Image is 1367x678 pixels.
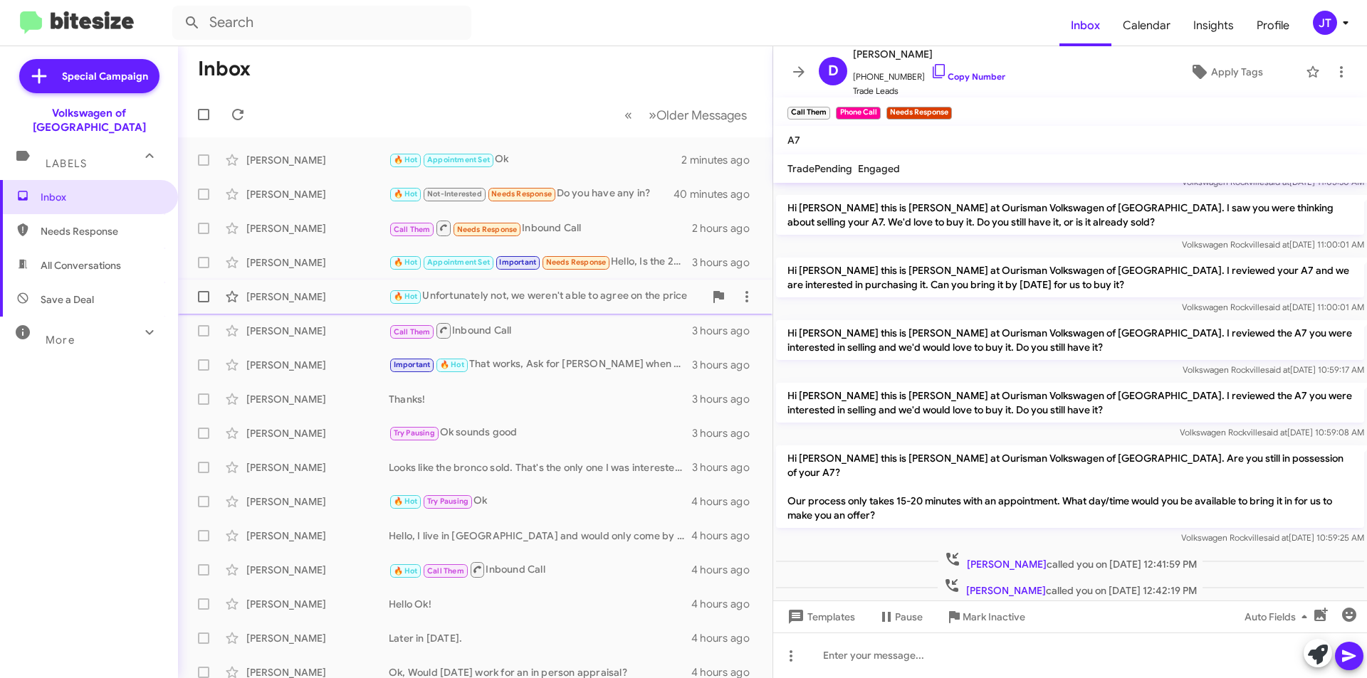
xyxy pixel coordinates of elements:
div: 4 hours ago [691,529,761,543]
span: Needs Response [41,224,162,238]
span: Volkswagen Rockville [DATE] 11:00:01 AM [1182,302,1364,312]
small: Needs Response [886,107,952,120]
span: 🔥 Hot [394,497,418,506]
small: Phone Call [836,107,880,120]
div: 2 minutes ago [681,153,761,167]
div: [PERSON_NAME] [246,460,389,475]
span: Important [394,360,431,369]
div: Ok sounds good [389,425,692,441]
a: Insights [1182,5,1245,46]
input: Search [172,6,471,40]
div: 3 hours ago [692,392,761,406]
button: Auto Fields [1233,604,1324,630]
div: [PERSON_NAME] [246,187,389,201]
div: 4 hours ago [691,494,761,509]
span: Try Pausing [394,428,435,438]
button: JT [1301,11,1351,35]
span: Apply Tags [1211,59,1263,85]
span: [PERSON_NAME] [967,558,1047,571]
a: Copy Number [931,71,1005,82]
div: Unfortunately not, we weren't able to agree on the price [389,288,704,304]
div: 3 hours ago [692,358,761,372]
span: Trade Leads [853,84,1005,98]
span: Appointment Set [427,258,490,267]
span: Mark Inactive [963,604,1025,630]
button: Mark Inactive [934,604,1037,630]
span: Not-Interested [427,189,482,198]
span: Engaged [858,162,900,175]
span: [PERSON_NAME] [966,584,1046,597]
p: Hi [PERSON_NAME] this is [PERSON_NAME] at Ourisman Volkswagen of [GEOGRAPHIC_DATA]. I reviewed yo... [776,258,1364,297]
span: Appointment Set [427,155,490,164]
div: [PERSON_NAME] [246,324,389,338]
span: Auto Fields [1245,604,1313,630]
span: Needs Response [457,225,518,234]
div: Ok [389,152,681,168]
div: [PERSON_NAME] [246,597,389,611]
div: Inbound Call [389,561,691,578]
small: Call Them [787,107,830,120]
span: said at [1265,364,1290,375]
span: 🔥 Hot [394,258,418,267]
a: Inbox [1059,5,1111,46]
div: 3 hours ago [692,426,761,440]
span: said at [1264,239,1289,250]
span: Volkswagen Rockville [DATE] 11:00:01 AM [1182,239,1364,250]
h1: Inbox [198,58,251,80]
p: Hi [PERSON_NAME] this is [PERSON_NAME] at Ourisman Volkswagen of [GEOGRAPHIC_DATA]. I reviewed th... [776,320,1364,360]
button: Apply Tags [1153,59,1299,85]
div: Hello, I live in [GEOGRAPHIC_DATA] and would only come by if there was a perfect match. [389,529,691,543]
div: [PERSON_NAME] [246,153,389,167]
span: Volkswagen Rockville [DATE] 10:59:17 AM [1183,364,1364,375]
span: 🔥 Hot [440,360,464,369]
p: Hi [PERSON_NAME] this is [PERSON_NAME] at Ourisman Volkswagen of [GEOGRAPHIC_DATA]. I reviewed th... [776,383,1364,423]
div: Hello Ok! [389,597,691,611]
div: JT [1313,11,1337,35]
span: « [624,106,632,124]
div: 3 hours ago [692,324,761,338]
span: Special Campaign [62,69,148,83]
button: Templates [773,604,866,630]
div: [PERSON_NAME] [246,255,389,270]
div: [PERSON_NAME] [246,563,389,577]
div: [PERSON_NAME] [246,290,389,304]
div: 40 minutes ago [676,187,761,201]
span: called you on [DATE] 12:41:59 PM [938,551,1203,571]
span: D [828,60,839,83]
div: [PERSON_NAME] [246,494,389,509]
div: [PERSON_NAME] [246,392,389,406]
a: Calendar [1111,5,1182,46]
span: Call Them [394,327,431,337]
span: A7 [787,134,800,147]
span: Templates [785,604,855,630]
span: Needs Response [546,258,607,267]
span: 🔥 Hot [394,155,418,164]
div: Ok [389,493,691,509]
span: Pause [895,604,923,630]
div: [PERSON_NAME] [246,221,389,235]
span: [PERSON_NAME] [853,46,1005,63]
div: 3 hours ago [692,460,761,475]
div: 3 hours ago [692,255,761,270]
div: That works, Ask for [PERSON_NAME] when you arrive. | [STREET_ADDRESS] [389,356,692,373]
span: All Conversations [41,258,121,272]
span: Call Them [394,225,431,234]
span: » [649,106,656,124]
span: said at [1262,427,1287,438]
div: [PERSON_NAME] [246,426,389,440]
div: 4 hours ago [691,563,761,577]
div: Hello, Is the 2025 Atlas 2.0T SEL Premium R-Line in the color Mountain Lake B still available? It... [389,254,692,270]
div: [PERSON_NAME] [246,631,389,645]
span: Try Pausing [427,497,468,506]
button: Previous [616,100,641,129]
span: Call Them [427,566,464,576]
div: Inbound Call [389,322,692,339]
span: said at [1264,302,1289,312]
span: Older Messages [656,107,747,123]
span: 🔥 Hot [394,189,418,198]
span: Profile [1245,5,1301,46]
span: Needs Response [491,189,552,198]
